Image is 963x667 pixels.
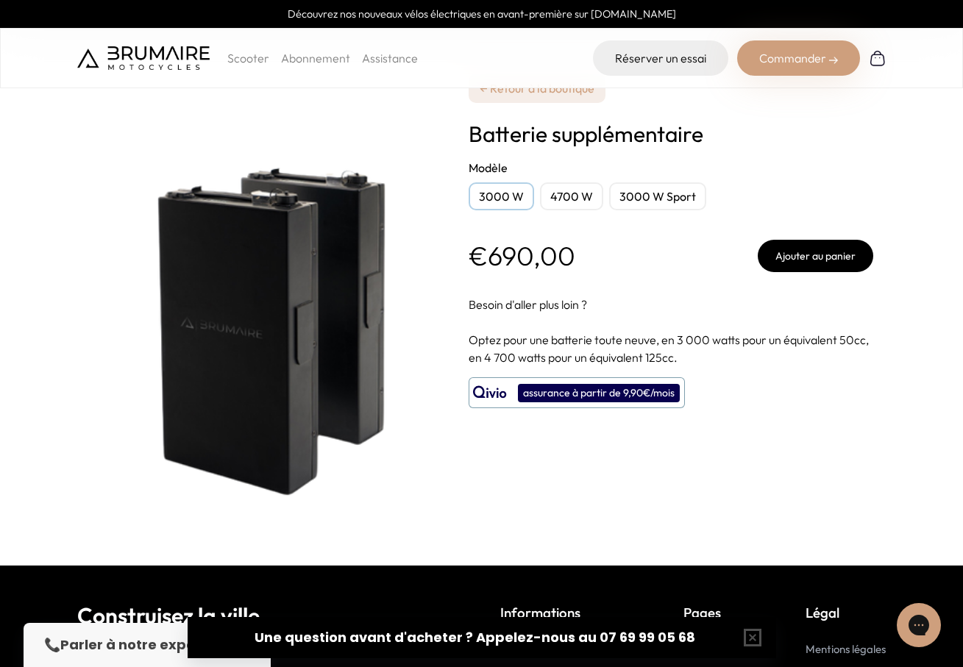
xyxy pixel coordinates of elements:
iframe: Gorgias live chat messenger [889,598,948,652]
a: Mentions légales [806,642,886,656]
img: logo qivio [473,384,507,402]
div: assurance à partir de 9,90€/mois [518,384,680,402]
button: Ajouter au panier [758,240,873,272]
p: €690,00 [469,241,575,271]
a: Abonnement [281,51,350,65]
a: Réserver un essai [593,40,728,76]
img: Panier [869,49,886,67]
span: Optez pour une batterie toute neuve, en 3 000 watts pour un équivalent 50cc, en 4 700 watts pour ... [469,332,869,365]
div: 3000 W [469,182,534,210]
div: Commander [737,40,860,76]
p: Informations [500,602,616,623]
span: Besoin d'aller plus loin ? [469,297,587,312]
div: 3000 W Sport [609,182,706,210]
p: Légal [806,602,886,623]
h2: Modèle [469,159,873,176]
img: right-arrow-2.png [829,56,838,65]
button: assurance à partir de 9,90€/mois [469,377,685,408]
h2: Construisez la ville de [DATE] [77,602,463,655]
div: 4700 W [540,182,603,210]
p: Scooter [227,49,269,67]
a: Assistance [362,51,418,65]
p: Pages [683,602,739,623]
img: Batterie supplémentaire [77,37,445,529]
img: Brumaire Motocycles [77,46,210,70]
h1: Batterie supplémentaire [469,121,873,147]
